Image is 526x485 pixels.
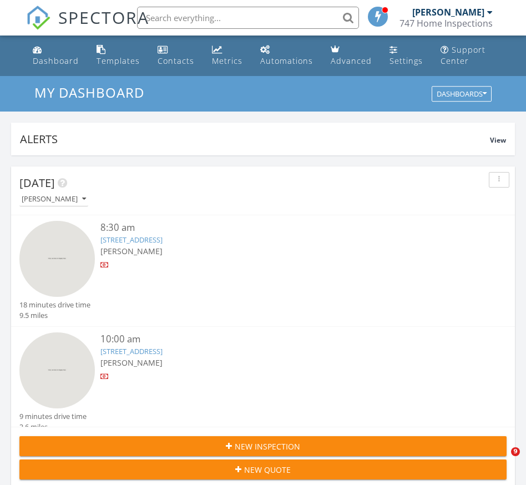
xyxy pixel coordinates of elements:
button: New Quote [19,459,507,479]
span: View [490,135,506,145]
a: Templates [92,40,144,72]
a: Contacts [153,40,199,72]
a: Advanced [326,40,376,72]
a: Dashboard [28,40,83,72]
a: Automations (Basic) [256,40,317,72]
span: [DATE] [19,175,55,190]
div: 9.5 miles [19,310,90,321]
div: [PERSON_NAME] [412,7,484,18]
a: 10:00 am [STREET_ADDRESS] [PERSON_NAME] 9 minutes drive time 3.6 miles [19,332,507,432]
div: [PERSON_NAME] [22,195,86,203]
a: 8:30 am [STREET_ADDRESS] [PERSON_NAME] 18 minutes drive time 9.5 miles [19,221,507,321]
button: Dashboards [432,87,492,102]
div: Metrics [212,55,242,66]
div: Contacts [158,55,194,66]
div: Dashboards [437,90,487,98]
div: 8:30 am [100,221,466,235]
span: My Dashboard [34,83,144,102]
div: Advanced [331,55,372,66]
div: Dashboard [33,55,79,66]
a: [STREET_ADDRESS] [100,346,163,356]
span: [PERSON_NAME] [100,246,163,256]
input: Search everything... [137,7,359,29]
span: 9 [511,447,520,456]
img: The Best Home Inspection Software - Spectora [26,6,50,30]
a: Support Center [436,40,497,72]
img: streetview [19,221,95,296]
a: Metrics [208,40,247,72]
span: [PERSON_NAME] [100,357,163,368]
div: Automations [260,55,313,66]
div: Settings [390,55,423,66]
span: New Quote [244,464,291,476]
div: 10:00 am [100,332,466,346]
div: Alerts [20,132,490,146]
button: [PERSON_NAME] [19,192,88,207]
div: 747 Home Inspections [399,18,493,29]
div: 9 minutes drive time [19,411,87,422]
iframe: Intercom live chat [488,447,515,474]
a: SPECTORA [26,15,149,38]
span: SPECTORA [58,6,149,29]
div: 3.6 miles [19,422,87,432]
span: New Inspection [235,441,300,452]
a: Settings [385,40,427,72]
button: New Inspection [19,436,507,456]
div: 18 minutes drive time [19,300,90,310]
div: Templates [97,55,140,66]
a: [STREET_ADDRESS] [100,235,163,245]
img: streetview [19,332,95,408]
div: Support Center [441,44,485,66]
